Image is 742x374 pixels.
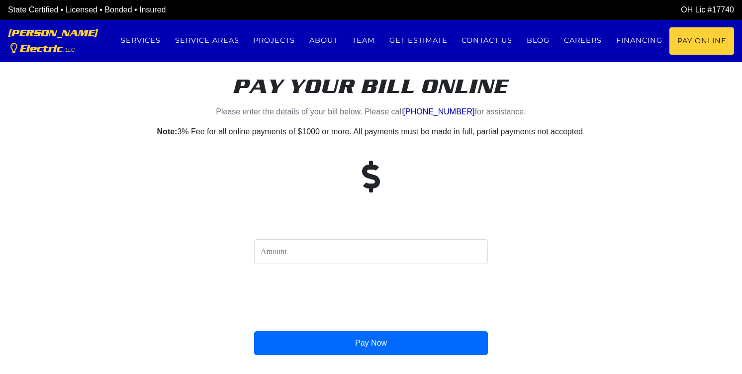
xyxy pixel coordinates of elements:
strong: Note: [157,127,178,136]
a: [PERSON_NAME] Electric, LLC [8,20,98,62]
a: Pay Online [669,27,734,55]
a: Careers [557,27,609,54]
p: Please enter the details of your bill below. Please call for assistance. [95,106,647,118]
a: Projects [246,27,302,54]
a: [PHONE_NUMBER] [403,107,475,116]
a: Service Areas [168,27,246,54]
a: Blog [520,27,557,54]
div: State Certified • Licensed • Bonded • Insured [8,4,371,16]
a: Financing [609,27,669,54]
h2: Pay your bill online [95,75,647,98]
div: OH Lic #17740 [371,4,734,16]
a: Services [113,27,168,54]
a: About [302,27,345,54]
input: Amount [254,239,488,264]
a: Team [345,27,382,54]
a: Contact us [455,27,520,54]
button: Pay Now [254,331,488,355]
p: 3% Fee for all online payments of $1000 or more. All payments must be made in full, partial payme... [95,126,647,138]
a: Get estimate [382,27,455,54]
span: , LLC [63,47,75,53]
